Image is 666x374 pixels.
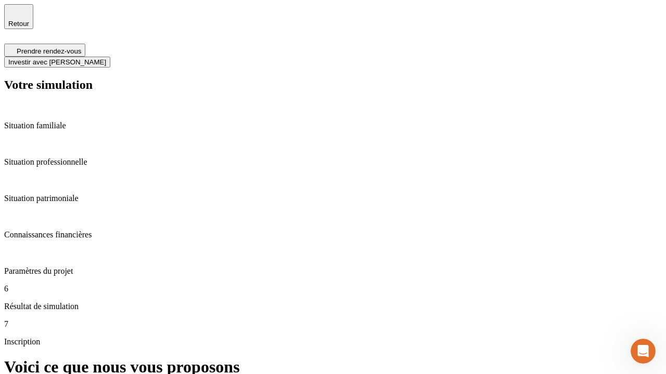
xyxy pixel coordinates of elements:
[4,230,662,239] p: Connaissances financières
[8,58,106,66] span: Investir avec [PERSON_NAME]
[4,337,662,346] p: Inscription
[8,20,29,28] span: Retour
[4,302,662,311] p: Résultat de simulation
[4,319,662,329] p: 7
[4,4,33,29] button: Retour
[4,157,662,167] p: Situation professionnelle
[4,44,85,57] button: Prendre rendez-vous
[4,78,662,92] h2: Votre simulation
[4,121,662,130] p: Situation familiale
[4,194,662,203] p: Situation patrimoniale
[4,284,662,293] p: 6
[4,266,662,276] p: Paramètres du projet
[4,57,110,68] button: Investir avec [PERSON_NAME]
[631,339,656,364] iframe: Intercom live chat
[17,47,81,55] span: Prendre rendez-vous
